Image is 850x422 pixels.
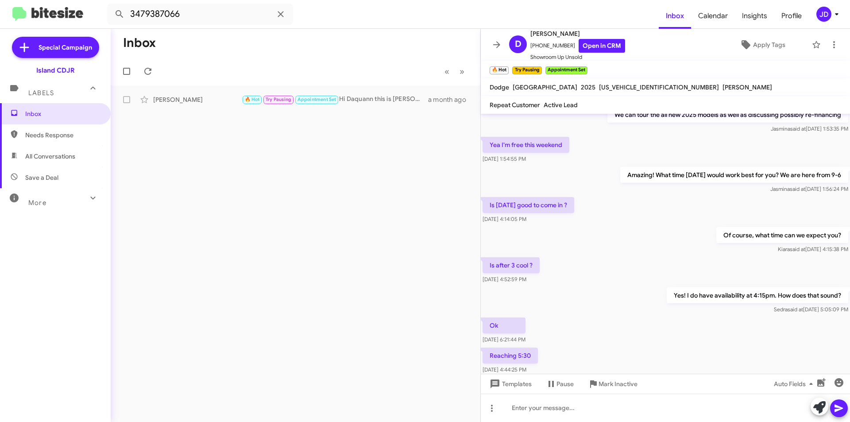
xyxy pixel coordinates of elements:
span: Mark Inactive [599,376,637,392]
span: Apply Tags [753,37,785,53]
a: Open in CRM [579,39,625,53]
p: Ok [483,317,525,333]
span: D [515,37,522,51]
input: Search [107,4,293,25]
p: Is [DATE] good to come in ? [483,197,574,213]
span: Active Lead [544,101,578,109]
div: [PERSON_NAME] [153,95,242,104]
p: Of course, what time can we expect you? [716,227,848,243]
span: [DATE] 1:54:55 PM [483,155,526,162]
span: [DATE] 4:44:25 PM [483,366,526,373]
span: [DATE] 4:14:05 PM [483,216,526,222]
a: Insights [735,3,774,29]
span: Labels [28,89,54,97]
span: Sedra [DATE] 5:05:09 PM [774,306,848,313]
a: Inbox [659,3,691,29]
span: Jasmina [DATE] 1:56:24 PM [770,186,848,192]
span: [US_VEHICLE_IDENTIFICATION_NUMBER] [599,83,719,91]
div: a month ago [428,95,473,104]
span: Dodge [490,83,509,91]
button: Pause [539,376,581,392]
a: Calendar [691,3,735,29]
p: We can tour the all new 2025 models as well as discussing possibly re-financing [607,107,848,123]
span: Templates [488,376,532,392]
span: said at [790,186,805,192]
span: All Conversations [25,152,75,161]
div: Island CDJR [36,66,75,75]
div: JD [816,7,831,22]
small: Try Pausing [512,66,541,74]
button: Auto Fields [767,376,823,392]
p: Yes! I do have availability at 4:15pm. How does that sound? [667,287,848,303]
span: Appointment Set [297,97,336,102]
a: Profile [774,3,809,29]
a: Special Campaign [12,37,99,58]
small: 🔥 Hot [490,66,509,74]
span: [GEOGRAPHIC_DATA] [513,83,577,91]
span: More [28,199,46,207]
button: Mark Inactive [581,376,645,392]
span: [DATE] 6:21:44 PM [483,336,525,343]
span: 2025 [581,83,595,91]
span: Inbox [25,109,100,118]
span: » [460,66,464,77]
span: [DATE] 4:52:59 PM [483,276,526,283]
button: JD [809,7,840,22]
span: Repeat Customer [490,101,540,109]
span: said at [790,125,806,132]
p: Amazing! What time [DATE] would work best for you? We are here from 9-6 [620,167,848,183]
span: [PHONE_NUMBER] [530,39,625,53]
button: Apply Tags [717,37,807,53]
p: Reaching 5:30 [483,348,538,364]
span: « [444,66,449,77]
span: Kiara [DATE] 4:15:38 PM [778,246,848,252]
span: said at [790,246,805,252]
span: Try Pausing [266,97,291,102]
span: Pause [556,376,574,392]
span: Auto Fields [774,376,816,392]
div: Hi Daquann this is [PERSON_NAME] at Island Chrysler Dodge Jeep Ram. Just wanted to follow up and ... [242,94,428,105]
span: said at [788,306,803,313]
p: Yea I'm free this weekend [483,137,569,153]
span: Special Campaign [39,43,92,52]
span: [PERSON_NAME] [722,83,772,91]
h1: Inbox [123,36,156,50]
span: [PERSON_NAME] [530,28,625,39]
small: Appointment Set [545,66,587,74]
span: Showroom Up Unsold [530,53,625,62]
button: Next [454,62,470,81]
nav: Page navigation example [440,62,470,81]
button: Previous [439,62,455,81]
span: Jasmina [DATE] 1:53:35 PM [771,125,848,132]
span: 🔥 Hot [245,97,260,102]
span: Save a Deal [25,173,58,182]
p: Is after 3 cool ? [483,257,540,273]
span: Needs Response [25,131,100,139]
button: Templates [481,376,539,392]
